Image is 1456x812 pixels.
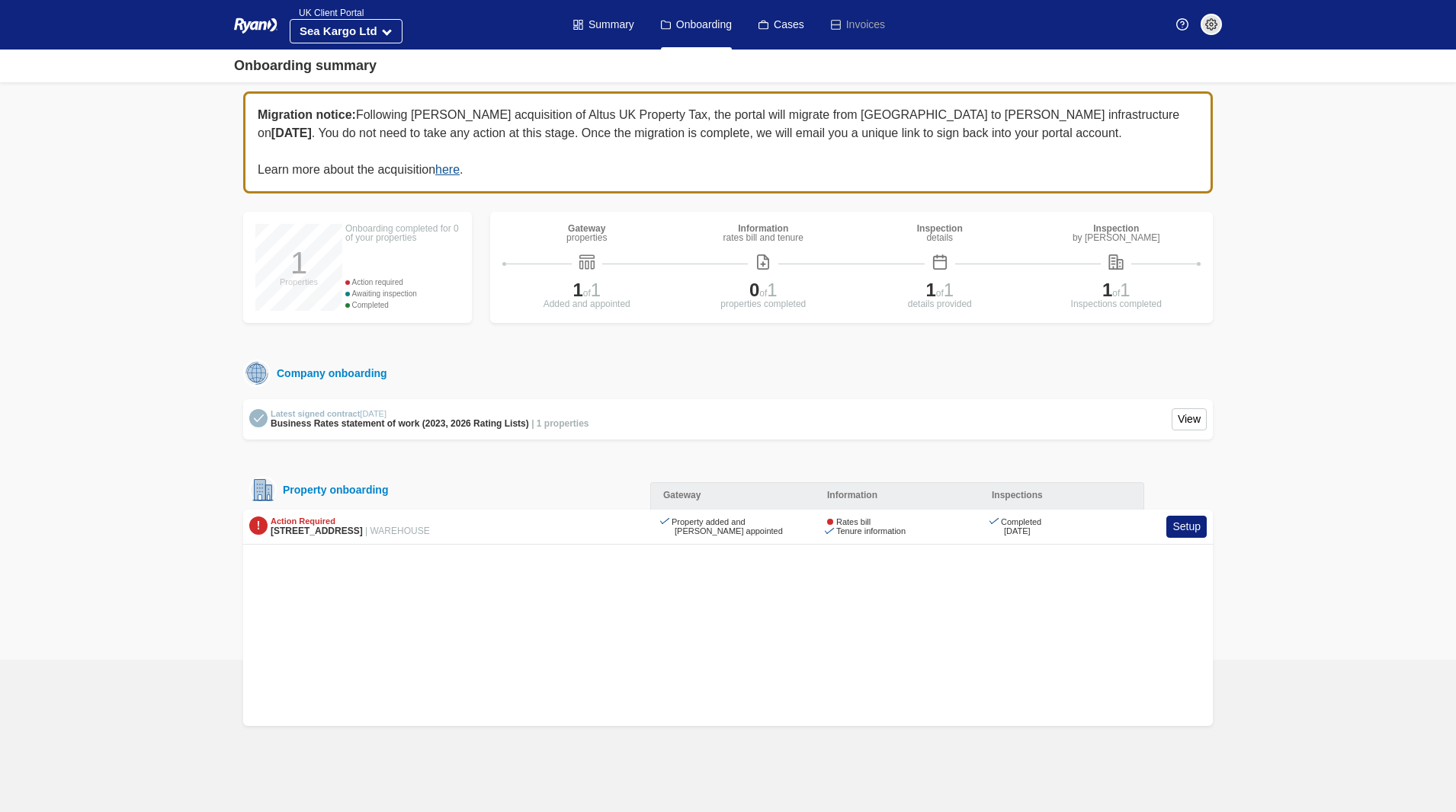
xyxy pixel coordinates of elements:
[980,482,1144,510] div: Inspections
[290,19,402,43] button: Sea Kargo Ltd
[566,233,607,242] div: properties
[435,163,460,176] a: here
[827,526,906,536] div: Tenure information
[723,224,803,233] div: Information
[1073,233,1160,242] div: by [PERSON_NAME]
[662,517,803,536] div: Property added and [PERSON_NAME] appointed
[679,281,848,299] div: of
[827,517,906,527] div: Rates bill
[767,280,777,300] span: 1
[1166,516,1207,538] a: Setup
[271,366,387,382] div: Company onboarding
[815,482,980,510] div: Information
[271,126,312,139] b: [DATE]
[1102,280,1112,300] span: 1
[917,224,963,233] div: Inspection
[1032,299,1201,308] div: Inspections completed
[531,418,588,429] span: | 1 properties
[1073,224,1160,233] div: Inspection
[271,526,363,536] span: [STREET_ADDRESS]
[345,288,460,299] div: Awaiting inspection
[591,280,601,300] span: 1
[502,299,672,308] div: Added and appointed
[345,224,460,242] div: Onboarding completed for 0 of your properties
[271,418,529,429] span: Business Rates statement of work (2023, 2026 Rating Lists)
[1172,408,1207,430] a: View
[277,484,388,496] div: Property onboarding
[234,56,377,76] div: Onboarding summary
[1032,281,1201,299] div: of
[271,409,589,419] div: Latest signed contract
[572,280,582,300] span: 1
[992,517,1041,536] div: Completed
[365,526,430,536] span: | WAREHOUSE
[650,482,815,510] div: Gateway
[855,299,1025,308] div: details provided
[1205,18,1217,30] img: settings
[917,233,963,242] div: details
[679,299,848,308] div: properties completed
[723,233,803,242] div: rates bill and tenure
[300,24,377,37] strong: Sea Kargo Ltd
[345,299,460,311] div: Completed
[502,281,672,299] div: of
[290,8,364,18] span: UK Client Portal
[271,516,430,526] div: Action Required
[944,280,954,300] span: 1
[345,277,460,288] div: Action required
[855,281,1025,299] div: of
[360,409,386,418] time: [DATE]
[1004,526,1031,535] time: [DATE]
[925,280,935,300] span: 1
[566,224,607,233] div: Gateway
[258,108,356,121] b: Migration notice:
[1176,18,1188,30] img: Help
[1120,280,1130,300] span: 1
[749,280,759,300] span: 0
[243,91,1213,193] div: Following [PERSON_NAME] acquisition of Altus UK Property Tax, the portal will migrate from [GEOGR...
